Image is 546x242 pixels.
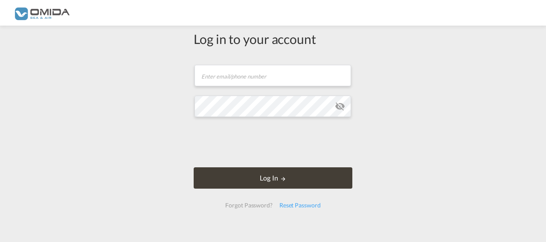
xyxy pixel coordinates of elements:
input: Enter email/phone number [195,65,351,86]
img: 459c566038e111ed959c4fc4f0a4b274.png [13,3,70,23]
div: Log in to your account [194,30,352,48]
md-icon: icon-eye-off [335,101,345,111]
iframe: reCAPTCHA [208,125,338,159]
div: Reset Password [276,198,324,213]
button: LOGIN [194,167,352,189]
div: Forgot Password? [222,198,276,213]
